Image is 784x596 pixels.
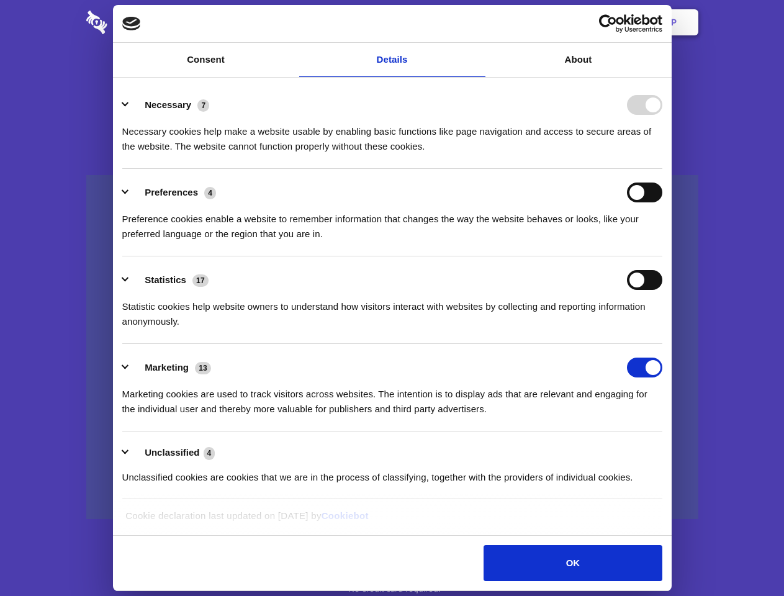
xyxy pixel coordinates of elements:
a: Wistia video thumbnail [86,175,698,520]
label: Statistics [145,274,186,285]
iframe: Drift Widget Chat Controller [722,534,769,581]
img: logo [122,17,141,30]
div: Preference cookies enable a website to remember information that changes the way the website beha... [122,202,662,242]
img: logo-wordmark-white-trans-d4663122ce5f474addd5e946df7df03e33cb6a1c49d2221995e7729f52c070b2.svg [86,11,192,34]
a: Details [299,43,485,77]
span: 4 [204,447,215,459]
label: Marketing [145,362,189,372]
h4: Auto-redaction of sensitive data, encrypted data sharing and self-destructing private chats. Shar... [86,113,698,154]
a: Usercentrics Cookiebot - opens in a new window [554,14,662,33]
button: Statistics (17) [122,270,217,290]
span: 7 [197,99,209,112]
button: Unclassified (4) [122,445,223,461]
div: Unclassified cookies are cookies that we are in the process of classifying, together with the pro... [122,461,662,485]
a: Login [563,3,617,42]
h1: Eliminate Slack Data Loss. [86,56,698,101]
button: Necessary (7) [122,95,217,115]
button: Preferences (4) [122,183,224,202]
div: Marketing cookies are used to track visitors across websites. The intention is to display ads tha... [122,377,662,417]
a: Contact [503,3,561,42]
a: Consent [113,43,299,77]
button: Marketing (13) [122,358,219,377]
div: Necessary cookies help make a website usable by enabling basic functions like page navigation and... [122,115,662,154]
a: About [485,43,672,77]
label: Necessary [145,99,191,110]
span: 4 [204,187,216,199]
label: Preferences [145,187,198,197]
a: Cookiebot [322,510,369,521]
a: Pricing [364,3,418,42]
div: Cookie declaration last updated on [DATE] by [116,508,668,533]
span: 17 [192,274,209,287]
span: 13 [195,362,211,374]
div: Statistic cookies help website owners to understand how visitors interact with websites by collec... [122,290,662,329]
button: OK [484,545,662,581]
